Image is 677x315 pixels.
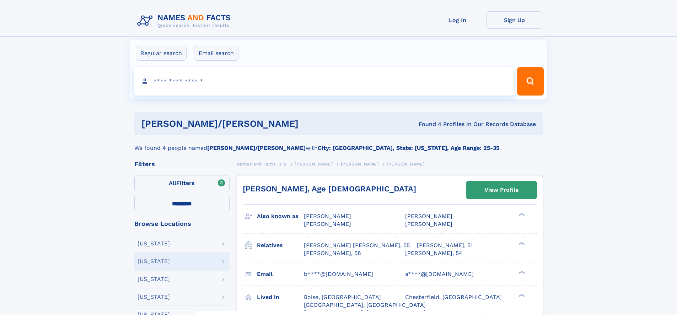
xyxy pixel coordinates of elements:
div: ❯ [517,241,525,246]
div: Browse Locations [134,221,230,227]
div: [US_STATE] [138,276,170,282]
div: Filters [134,161,230,167]
a: [PERSON_NAME] [341,159,379,168]
div: Found 4 Profiles In Our Records Database [359,120,536,128]
div: [US_STATE] [138,259,170,264]
a: Names and Facts [237,159,276,168]
span: All [169,180,176,186]
span: [PERSON_NAME] [387,162,425,167]
h3: Email [257,268,304,280]
input: search input [134,67,514,96]
a: [PERSON_NAME], Age [DEMOGRAPHIC_DATA] [243,184,416,193]
a: Log In [429,11,486,29]
a: [PERSON_NAME], 58 [304,249,361,257]
span: [PERSON_NAME] [295,162,333,167]
span: Boise, [GEOGRAPHIC_DATA] [304,294,381,300]
span: Chesterfield, [GEOGRAPHIC_DATA] [405,294,502,300]
h3: Also known as [257,210,304,222]
span: [PERSON_NAME] [405,221,452,227]
h1: [PERSON_NAME]/[PERSON_NAME] [141,119,359,128]
label: Email search [194,46,238,61]
div: We found 4 people named with . [134,135,543,152]
a: View Profile [466,181,537,199]
div: View Profile [484,182,519,198]
h3: Lived in [257,291,304,303]
span: [PERSON_NAME] [304,213,351,219]
div: ❯ [517,212,525,217]
a: [PERSON_NAME] [PERSON_NAME], 55 [304,241,410,249]
b: [PERSON_NAME]/[PERSON_NAME] [207,145,306,151]
label: Filters [134,175,230,192]
div: ❯ [517,270,525,275]
span: B [284,162,287,167]
div: ❯ [517,293,525,298]
a: [PERSON_NAME], 51 [417,241,473,249]
a: B [284,159,287,168]
b: City: [GEOGRAPHIC_DATA], State: [US_STATE], Age Range: 25-35 [318,145,499,151]
a: [PERSON_NAME] [295,159,333,168]
h3: Relatives [257,239,304,251]
div: [US_STATE] [138,241,170,246]
span: [GEOGRAPHIC_DATA], [GEOGRAPHIC_DATA] [304,302,426,308]
label: Regular search [136,46,187,61]
a: Sign Up [486,11,543,29]
a: [PERSON_NAME], 54 [405,249,462,257]
div: [US_STATE] [138,294,170,300]
img: Logo Names and Facts [134,11,237,31]
span: [PERSON_NAME] [341,162,379,167]
button: Search Button [517,67,543,96]
span: [PERSON_NAME] [304,221,351,227]
span: [PERSON_NAME] [405,213,452,219]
